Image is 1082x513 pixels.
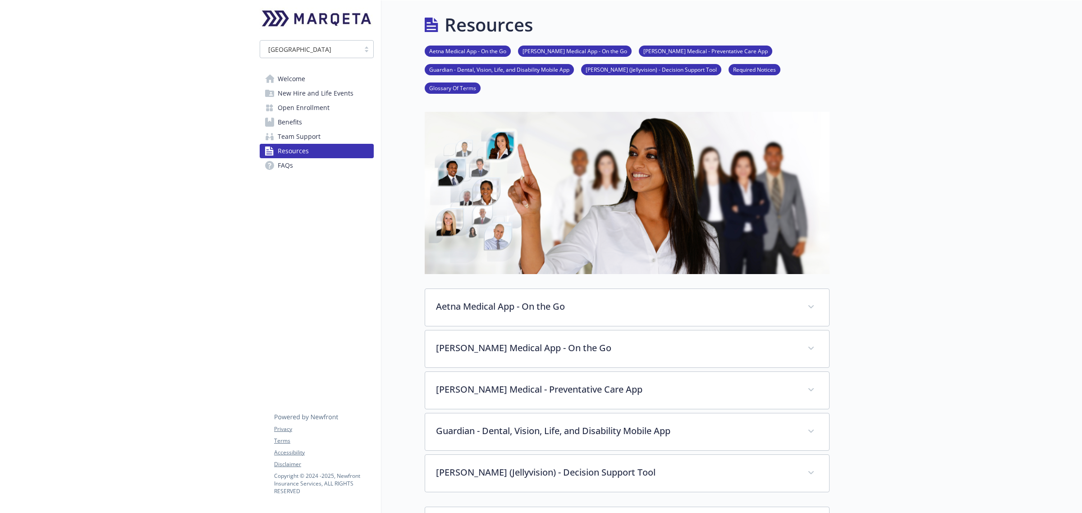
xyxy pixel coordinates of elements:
[581,65,721,73] a: [PERSON_NAME] (Jellyvision) - Decision Support Tool
[436,383,797,396] p: [PERSON_NAME] Medical - Preventative Care App
[425,112,830,274] img: resources page banner
[639,46,772,55] a: [PERSON_NAME] Medical - Preventative Care App
[436,341,797,355] p: [PERSON_NAME] Medical App - On the Go
[425,372,829,409] div: [PERSON_NAME] Medical - Preventative Care App
[274,425,373,433] a: Privacy
[260,115,374,129] a: Benefits
[278,158,293,173] span: FAQs
[436,466,797,479] p: [PERSON_NAME] (Jellyvision) - Decision Support Tool
[436,300,797,313] p: Aetna Medical App - On the Go
[278,86,353,101] span: New Hire and Life Events
[260,144,374,158] a: Resources
[260,72,374,86] a: Welcome
[425,289,829,326] div: Aetna Medical App - On the Go
[518,46,632,55] a: [PERSON_NAME] Medical App - On the Go
[274,449,373,457] a: Accessibility
[260,101,374,115] a: Open Enrollment
[260,86,374,101] a: New Hire and Life Events
[278,144,309,158] span: Resources
[268,45,331,54] span: [GEOGRAPHIC_DATA]
[274,472,373,495] p: Copyright © 2024 - 2025 , Newfront Insurance Services, ALL RIGHTS RESERVED
[425,455,829,492] div: [PERSON_NAME] (Jellyvision) - Decision Support Tool
[425,83,481,92] a: Glossary Of Terms
[425,413,829,450] div: Guardian - Dental, Vision, Life, and Disability Mobile App
[445,11,533,38] h1: Resources
[265,45,355,54] span: [GEOGRAPHIC_DATA]
[278,101,330,115] span: Open Enrollment
[425,65,574,73] a: Guardian - Dental, Vision, Life, and Disability Mobile App
[729,65,780,73] a: Required Notices
[278,72,305,86] span: Welcome
[436,424,797,438] p: Guardian - Dental, Vision, Life, and Disability Mobile App
[278,115,302,129] span: Benefits
[274,437,373,445] a: Terms
[278,129,321,144] span: Team Support
[260,129,374,144] a: Team Support
[425,46,511,55] a: Aetna Medical App - On the Go
[425,330,829,367] div: [PERSON_NAME] Medical App - On the Go
[260,158,374,173] a: FAQs
[274,460,373,468] a: Disclaimer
